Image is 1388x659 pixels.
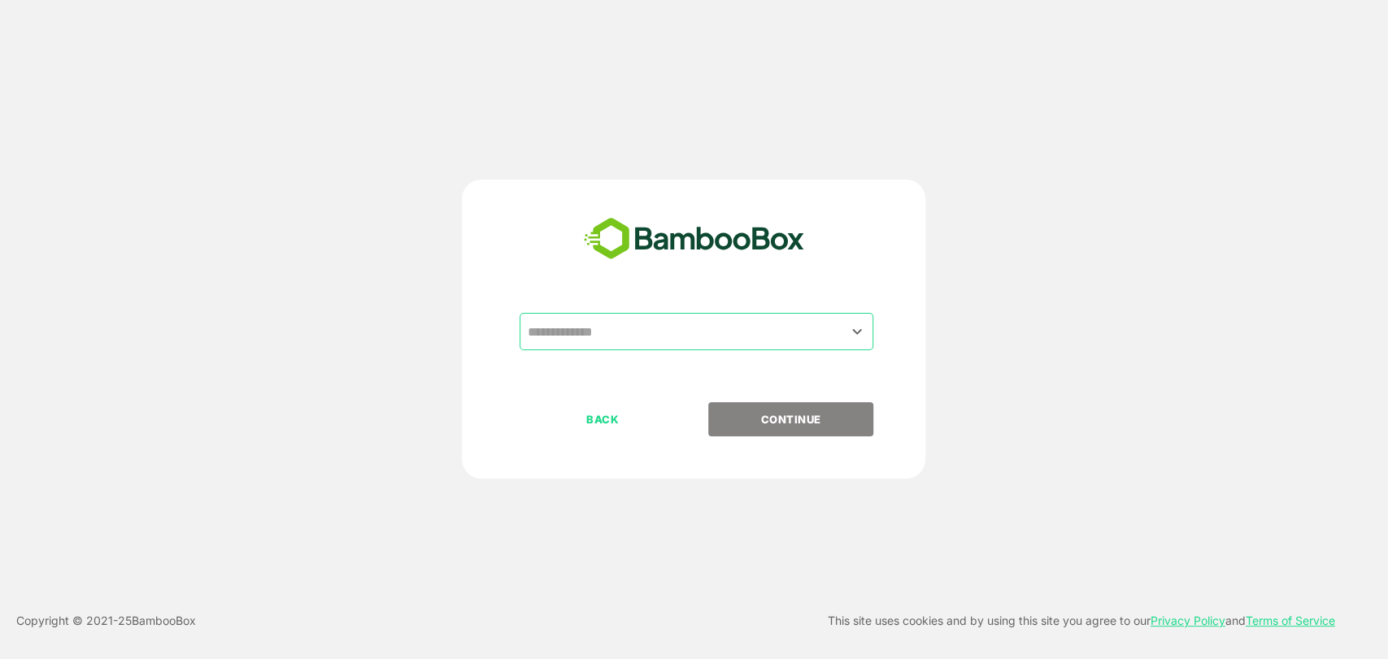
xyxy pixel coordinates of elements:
[846,320,868,342] button: Open
[1246,613,1335,627] a: Terms of Service
[708,402,873,436] button: CONTINUE
[828,611,1335,631] p: This site uses cookies and by using this site you agree to our and
[1151,613,1225,627] a: Privacy Policy
[521,410,684,428] p: BACK
[520,402,685,436] button: BACK
[16,611,196,631] p: Copyright © 2021- 25 BambooBox
[710,410,872,428] p: CONTINUE
[575,212,813,266] img: bamboobox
